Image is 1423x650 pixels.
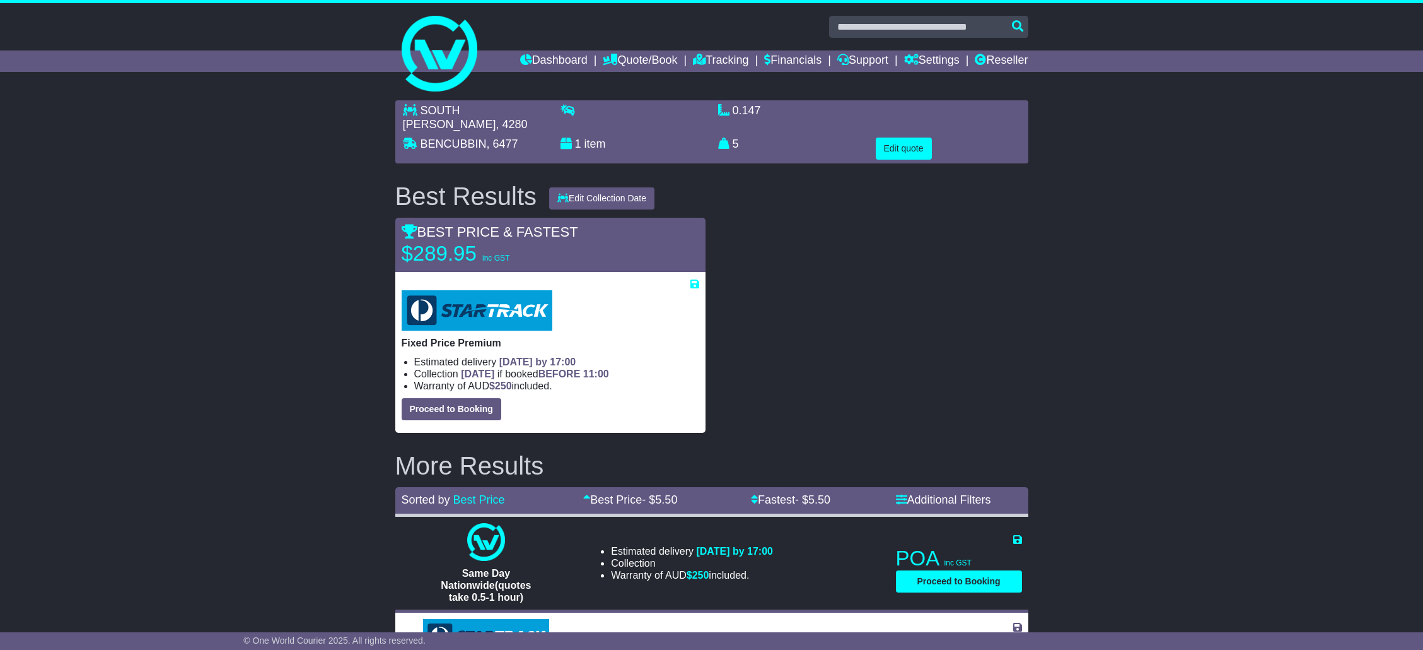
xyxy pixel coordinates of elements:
img: One World Courier: Same Day Nationwide(quotes take 0.5-1 hour) [467,523,505,561]
a: Dashboard [520,50,588,72]
li: Collection [414,368,699,380]
button: Edit quote [876,138,932,160]
li: Estimated delivery [611,545,773,557]
span: - $ [642,493,677,506]
span: © One World Courier 2025. All rights reserved. [243,635,426,646]
a: Settings [904,50,960,72]
span: SOUTH [PERSON_NAME] [403,104,496,131]
span: inc GST [482,254,509,263]
button: Proceed to Booking [402,398,501,420]
span: 250 [692,570,709,581]
a: Reseller [975,50,1028,72]
span: [DATE] by 17:00 [499,357,576,367]
a: Fastest- $5.50 [751,493,830,506]
span: [DATE] by 17:00 [696,546,773,557]
span: item [584,138,606,150]
img: StarTrack: Fixed Price Premium [402,290,552,331]
a: Best Price [453,493,505,506]
span: BEFORE [538,369,581,379]
button: Edit Collection Date [549,187,654,210]
span: inc GST [944,558,972,567]
a: Support [837,50,888,72]
span: BEST PRICE & FASTEST [402,224,578,240]
span: - $ [795,493,830,506]
span: 5.50 [655,493,677,506]
span: 11:00 [583,369,609,379]
li: Collection [611,557,773,569]
div: Best Results [389,182,543,210]
li: Warranty of AUD included. [611,569,773,581]
span: 1 [575,138,581,150]
a: Additional Filters [896,493,991,506]
span: $ [687,570,709,581]
span: , 4280 [496,118,528,131]
a: Quote/Book [603,50,677,72]
button: Proceed to Booking [896,570,1022,593]
span: , 6477 [487,138,518,150]
p: Fixed Price Premium [402,337,699,349]
span: if booked [461,369,608,379]
span: BENCUBBIN [421,138,487,150]
span: 5.50 [808,493,830,506]
span: $ [489,381,512,391]
span: Same Day Nationwide(quotes take 0.5-1 hour) [441,568,531,603]
p: POA [896,546,1022,571]
span: Sorted by [402,493,450,506]
span: 250 [495,381,512,391]
h2: More Results [395,452,1028,480]
span: 5 [733,138,739,150]
a: Tracking [693,50,748,72]
a: Financials [764,50,822,72]
p: $289.95 [402,241,559,266]
span: [DATE] [461,369,494,379]
span: 0.147 [733,104,761,117]
li: Estimated delivery [414,356,699,368]
li: Warranty of AUD included. [414,380,699,392]
a: Best Price- $5.50 [583,493,677,506]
